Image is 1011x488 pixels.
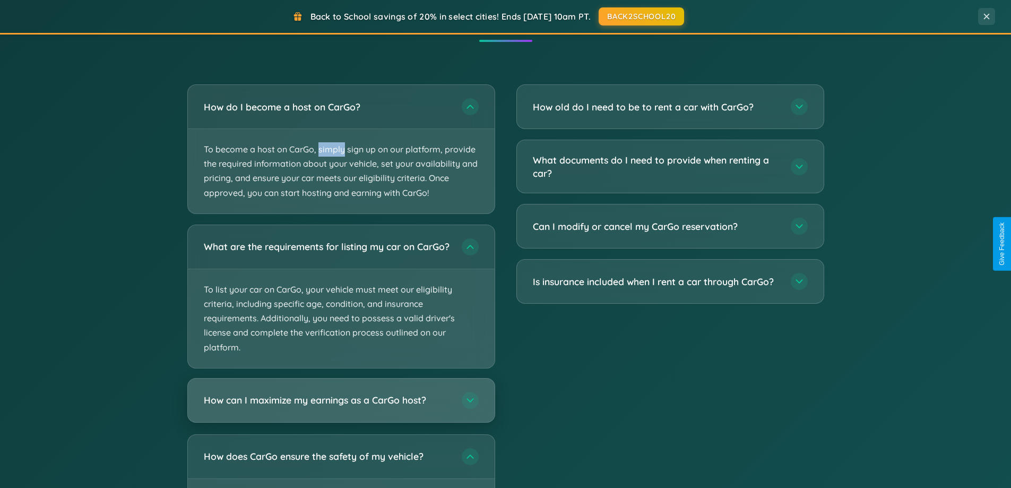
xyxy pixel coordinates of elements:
[533,275,780,288] h3: Is insurance included when I rent a car through CarGo?
[998,222,1006,266] div: Give Feedback
[599,7,684,25] button: BACK2SCHOOL20
[310,11,591,22] span: Back to School savings of 20% in select cities! Ends [DATE] 10am PT.
[204,393,451,407] h3: How can I maximize my earnings as a CarGo host?
[188,269,495,368] p: To list your car on CarGo, your vehicle must meet our eligibility criteria, including specific ag...
[204,240,451,253] h3: What are the requirements for listing my car on CarGo?
[533,153,780,179] h3: What documents do I need to provide when renting a car?
[188,129,495,213] p: To become a host on CarGo, simply sign up on our platform, provide the required information about...
[204,100,451,114] h3: How do I become a host on CarGo?
[533,100,780,114] h3: How old do I need to be to rent a car with CarGo?
[533,220,780,233] h3: Can I modify or cancel my CarGo reservation?
[204,450,451,463] h3: How does CarGo ensure the safety of my vehicle?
